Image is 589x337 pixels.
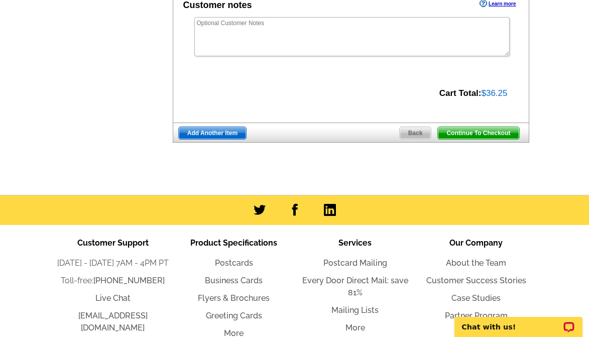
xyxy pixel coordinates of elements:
[190,238,277,248] span: Product Specifications
[448,305,589,337] iframe: LiveChat chat widget
[451,293,501,303] a: Case Studies
[482,88,508,98] span: $36.25
[198,293,270,303] a: Flyers & Brochures
[52,275,173,287] li: Toll-free:
[338,238,372,248] span: Services
[449,238,503,248] span: Our Company
[302,276,408,297] a: Every Door Direct Mail: save 81%
[179,127,246,139] span: Add Another Item
[439,88,482,98] strong: Cart Total:
[438,127,519,139] span: Continue To Checkout
[206,311,262,320] a: Greeting Cards
[77,238,149,248] span: Customer Support
[446,258,506,268] a: About the Team
[399,127,432,140] a: Back
[331,305,379,315] a: Mailing Lists
[95,293,131,303] a: Live Chat
[178,127,247,140] a: Add Another Item
[205,276,263,285] a: Business Cards
[78,311,148,332] a: [EMAIL_ADDRESS][DOMAIN_NAME]
[400,127,431,139] span: Back
[215,258,253,268] a: Postcards
[93,276,165,285] a: [PHONE_NUMBER]
[345,323,365,332] a: More
[445,311,508,320] a: Partner Program
[426,276,526,285] a: Customer Success Stories
[52,257,173,269] li: [DATE] - [DATE] 7AM - 4PM PT
[323,258,387,268] a: Postcard Mailing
